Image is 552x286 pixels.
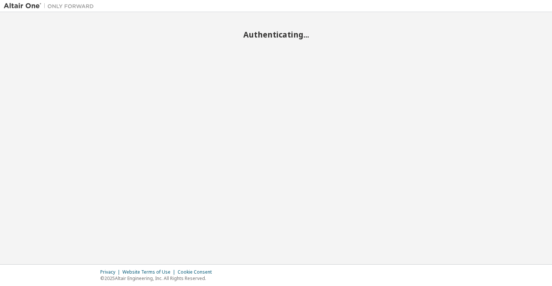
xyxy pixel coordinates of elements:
[122,269,178,275] div: Website Terms of Use
[100,269,122,275] div: Privacy
[178,269,216,275] div: Cookie Consent
[100,275,216,281] p: © 2025 Altair Engineering, Inc. All Rights Reserved.
[4,2,98,10] img: Altair One
[4,30,548,39] h2: Authenticating...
